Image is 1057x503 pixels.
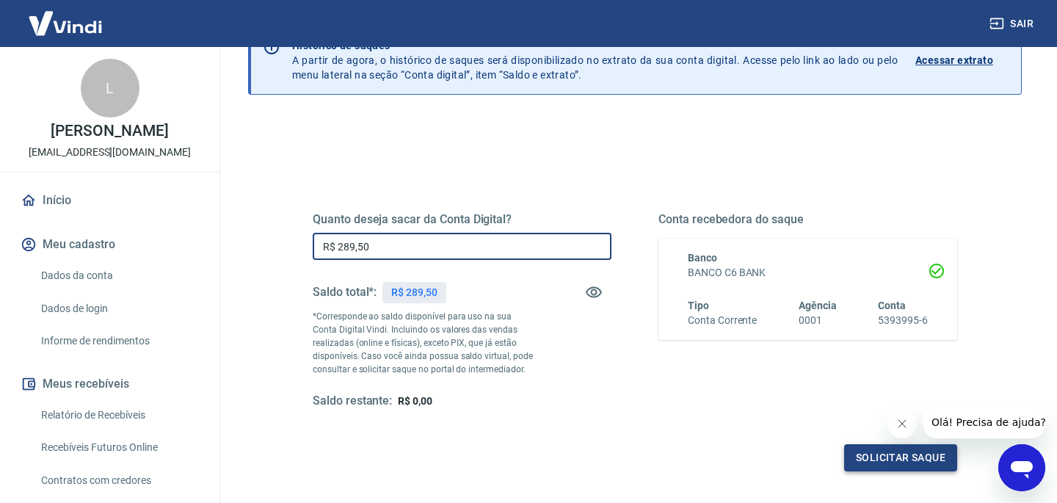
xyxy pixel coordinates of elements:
button: Meu cadastro [18,228,202,261]
h6: Conta Corrente [688,313,757,328]
h6: 5393995-6 [878,313,928,328]
p: Acessar extrato [915,53,993,68]
span: Olá! Precisa de ajuda? [9,10,123,22]
h5: Saldo restante: [313,394,392,409]
span: Tipo [688,300,709,311]
span: Conta [878,300,906,311]
p: [PERSON_NAME] [51,123,168,139]
button: Sair [987,10,1039,37]
p: [EMAIL_ADDRESS][DOMAIN_NAME] [29,145,191,160]
p: R$ 289,50 [391,285,437,300]
button: Solicitar saque [844,444,957,471]
a: Contratos com credores [35,466,202,496]
h5: Conta recebedora do saque [658,212,957,227]
img: Vindi [18,1,113,46]
p: A partir de agora, o histórico de saques será disponibilizado no extrato da sua conta digital. Ac... [292,38,898,82]
a: Dados da conta [35,261,202,291]
div: L [81,59,139,117]
span: R$ 0,00 [398,395,432,407]
a: Início [18,184,202,217]
a: Recebíveis Futuros Online [35,433,202,463]
a: Acessar extrato [915,38,1009,82]
a: Dados de login [35,294,202,324]
h6: 0001 [799,313,837,328]
span: Agência [799,300,837,311]
span: Banco [688,252,717,264]
a: Informe de rendimentos [35,326,202,356]
iframe: Message from company [923,406,1045,438]
p: *Corresponde ao saldo disponível para uso na sua Conta Digital Vindi. Incluindo os valores das ve... [313,310,537,376]
h6: BANCO C6 BANK [688,265,928,281]
iframe: Close message [887,409,917,438]
button: Meus recebíveis [18,368,202,400]
h5: Quanto deseja sacar da Conta Digital? [313,212,611,227]
a: Relatório de Recebíveis [35,400,202,430]
h5: Saldo total*: [313,285,377,300]
iframe: Button to launch messaging window [998,444,1045,491]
